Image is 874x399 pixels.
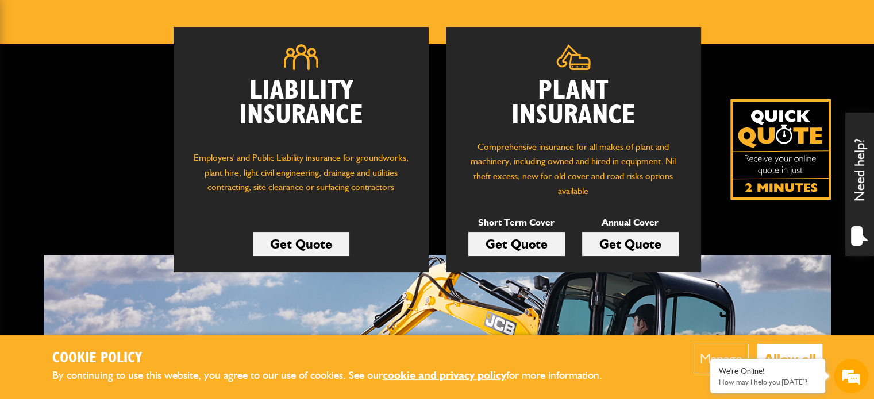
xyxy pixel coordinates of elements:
[694,344,749,373] button: Manage
[468,232,565,256] a: Get Quote
[463,140,684,198] p: Comprehensive insurance for all makes of plant and machinery, including owned and hired in equipm...
[52,367,621,385] p: By continuing to use this website, you agree to our use of cookies. See our for more information.
[582,232,679,256] a: Get Quote
[191,79,411,140] h2: Liability Insurance
[719,378,817,386] p: How may I help you today?
[463,79,684,128] h2: Plant Insurance
[845,113,874,256] div: Need help?
[719,366,817,376] div: We're Online!
[730,99,831,200] img: Quick Quote
[52,350,621,367] h2: Cookie Policy
[468,215,565,230] p: Short Term Cover
[730,99,831,200] a: Get your insurance quote isn just 2-minutes
[582,215,679,230] p: Annual Cover
[757,344,822,373] button: Allow all
[191,150,411,206] p: Employers' and Public Liability insurance for groundworks, plant hire, light civil engineering, d...
[383,369,506,382] a: cookie and privacy policy
[253,232,349,256] a: Get Quote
